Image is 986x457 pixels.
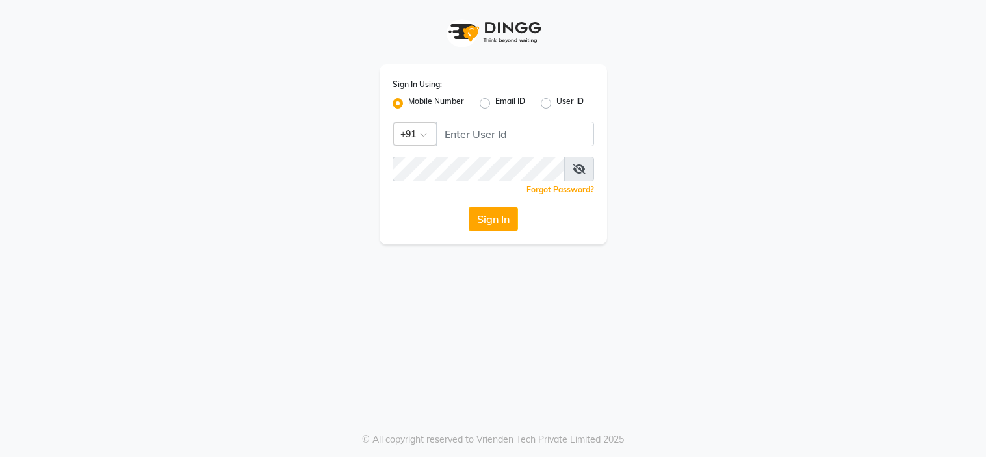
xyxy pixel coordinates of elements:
[436,122,594,146] input: Username
[495,96,525,111] label: Email ID
[441,13,545,51] img: logo1.svg
[469,207,518,231] button: Sign In
[393,79,442,90] label: Sign In Using:
[408,96,464,111] label: Mobile Number
[393,157,565,181] input: Username
[526,185,594,194] a: Forgot Password?
[556,96,584,111] label: User ID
